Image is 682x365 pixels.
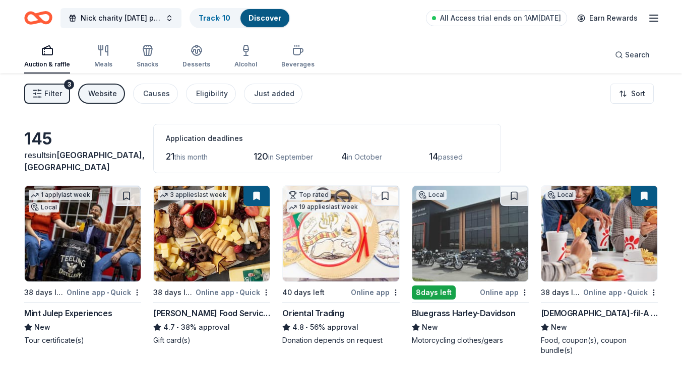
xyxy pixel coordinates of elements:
a: Image for Chick-fil-A (Louisville)Local38 days leftOnline app•Quick[DEMOGRAPHIC_DATA]-fil-A ([GEO... [541,185,658,355]
a: Image for Oriental TradingTop rated19 applieslast week40 days leftOnline appOriental Trading4.8•5... [282,185,399,345]
span: 4.8 [292,321,304,333]
span: in [24,150,145,172]
button: Nick charity [DATE] party [60,8,181,28]
span: • [624,288,626,297]
span: 14 [429,151,438,162]
div: 3 [64,80,74,90]
div: Mint Julep Experiences [24,307,112,319]
div: Online app Quick [583,286,658,299]
div: [PERSON_NAME] Food Service Store [153,307,270,319]
div: Beverages [281,60,315,68]
div: Auction & raffle [24,60,70,68]
img: Image for Bluegrass Harley-Davidson [412,186,528,281]
div: results [24,149,141,173]
div: 38 days left [541,286,581,299]
div: 38 days left [153,286,194,299]
div: Motorcycling clothes/gears [412,335,529,345]
div: 38 days left [24,286,65,299]
div: 8 days left [412,285,456,300]
div: Tour certificate(s) [24,335,141,345]
span: Nick charity [DATE] party [81,12,161,24]
div: Eligibility [196,88,228,100]
div: Snacks [137,60,158,68]
div: Online app Quick [67,286,141,299]
button: Track· 10Discover [190,8,290,28]
div: 38% approval [153,321,270,333]
span: this month [174,153,208,161]
span: 120 [254,151,268,162]
div: Desserts [182,60,210,68]
img: Image for Chick-fil-A (Louisville) [541,186,657,281]
span: New [551,321,567,333]
button: Website [78,84,125,104]
div: Meals [94,60,112,68]
div: Causes [143,88,170,100]
button: Alcohol [234,40,257,74]
div: Local [416,190,447,200]
span: • [236,288,238,297]
div: Gift card(s) [153,335,270,345]
a: All Access trial ends on 1AM[DATE] [426,10,567,26]
div: Online app [480,286,529,299]
a: Image for Bluegrass Harley-DavidsonLocal8days leftOnline appBluegrass Harley-DavidsonNewMotorcycl... [412,185,529,345]
div: Website [88,88,117,100]
button: Auction & raffle [24,40,70,74]
span: Sort [631,88,645,100]
span: New [422,321,438,333]
a: Image for Gordon Food Service Store3 applieslast week38 days leftOnline app•Quick[PERSON_NAME] Fo... [153,185,270,345]
span: in September [268,153,313,161]
button: Snacks [137,40,158,74]
span: 4 [341,151,347,162]
button: Sort [610,84,654,104]
button: Causes [133,84,178,104]
div: Just added [254,88,294,100]
span: 4.7 [163,321,175,333]
div: Local [545,190,576,200]
a: Discover [249,14,281,22]
span: Search [625,49,650,61]
span: • [306,323,308,331]
a: Image for Mint Julep Experiences1 applylast weekLocal38 days leftOnline app•QuickMint Julep Exper... [24,185,141,345]
span: 21 [166,151,174,162]
button: Filter3 [24,84,70,104]
div: Oriental Trading [282,307,344,319]
div: 145 [24,129,141,149]
div: Bluegrass Harley-Davidson [412,307,516,319]
div: [DEMOGRAPHIC_DATA]-fil-A ([GEOGRAPHIC_DATA]) [541,307,658,319]
div: 19 applies last week [287,202,360,212]
div: Food, coupon(s), coupon bundle(s) [541,335,658,355]
button: Meals [94,40,112,74]
div: 3 applies last week [158,190,228,200]
button: Desserts [182,40,210,74]
span: • [177,323,179,331]
button: Search [607,45,658,65]
span: Filter [44,88,62,100]
button: Just added [244,84,302,104]
button: Eligibility [186,84,236,104]
span: in October [347,153,382,161]
img: Image for Oriental Trading [283,186,399,281]
div: 56% approval [282,321,399,333]
a: Home [24,6,52,30]
span: [GEOGRAPHIC_DATA], [GEOGRAPHIC_DATA] [24,150,145,172]
span: All Access trial ends on 1AM[DATE] [440,12,561,24]
a: Earn Rewards [571,9,644,27]
div: 40 days left [282,286,325,299]
span: • [107,288,109,297]
img: Image for Gordon Food Service Store [154,186,270,281]
div: Local [29,202,59,212]
span: passed [438,153,463,161]
div: Online app Quick [196,286,270,299]
div: Alcohol [234,60,257,68]
button: Beverages [281,40,315,74]
span: New [34,321,50,333]
img: Image for Mint Julep Experiences [25,186,141,281]
div: 1 apply last week [29,190,92,200]
div: Top rated [287,190,331,200]
div: Donation depends on request [282,335,399,345]
div: Online app [351,286,400,299]
a: Track· 10 [199,14,230,22]
div: Application deadlines [166,132,488,144]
